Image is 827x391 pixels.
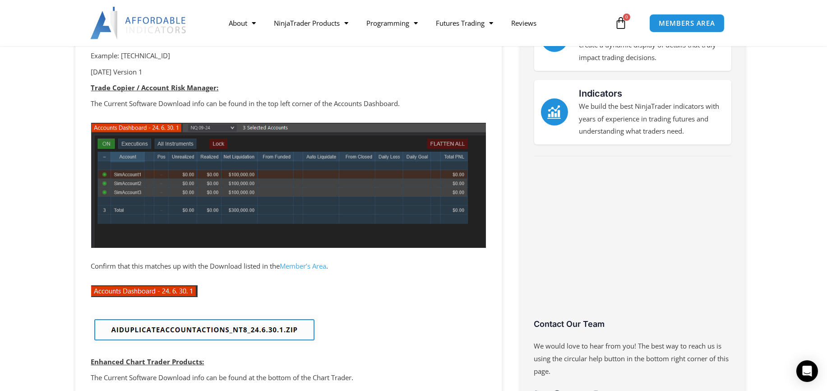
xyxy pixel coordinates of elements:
[91,260,486,273] p: Confirm that this matches up with the Download listed in the .
[280,261,327,270] a: Member’s Area
[91,285,198,297] img: image.png
[220,13,265,33] a: About
[579,88,623,99] a: Indicators
[601,10,641,36] a: 0
[534,168,731,326] iframe: Customer reviews powered by Trustpilot
[659,20,715,27] span: MEMBERS AREA
[541,98,568,126] a: Indicators
[91,50,486,62] p: Example: [TECHNICAL_ID]
[91,66,486,79] p: [DATE] Version 1
[91,98,486,110] p: The Current Software Download info can be found in the top left corner of the Accounts Dashboard.
[91,123,486,248] img: accounts dashboard trading view
[427,13,502,33] a: Futures Trading
[265,13,357,33] a: NinjaTrader Products
[534,319,731,329] h3: Contact Our Team
[649,14,725,33] a: MEMBERS AREA
[502,13,545,33] a: Reviews
[796,360,818,382] div: Open Intercom Messenger
[357,13,427,33] a: Programming
[91,357,204,366] strong: Enhanced Chart Trader Products:
[623,14,630,21] span: 0
[90,7,187,39] img: LogoAI | Affordable Indicators – NinjaTrader
[534,340,731,378] p: We would love to hear from you! The best way to reach us is using the circular help button in the...
[91,315,318,344] img: AI Duplicate Account Actions File Name
[91,372,486,384] p: The Current Software Download info can be found at the bottom of the Chart Trader.
[91,83,219,92] strong: Trade Copier / Account Risk Manager:
[220,13,612,33] nav: Menu
[579,100,725,138] p: We build the best NinjaTrader indicators with years of experience in trading futures and understa...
